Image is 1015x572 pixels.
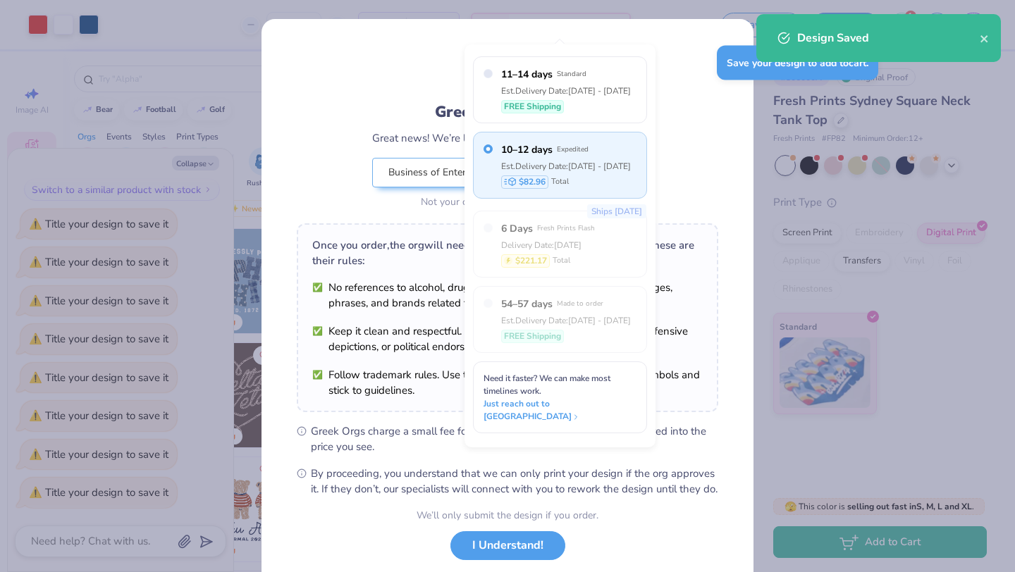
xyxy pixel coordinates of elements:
span: Made to order [557,299,603,309]
span: $221.17 [515,254,547,267]
div: Est. Delivery Date: [DATE] - [DATE] [501,160,631,173]
button: close [980,30,990,46]
span: 11–14 days [501,67,553,82]
button: I Understand! [450,531,565,560]
div: Great news! We’re licensed with over 140 Greek Orgs. [372,128,643,147]
li: Keep it clean and respectful. No violence, profanity, sexual content, offensive depictions, or po... [312,323,703,354]
span: Fresh Prints Flash [537,223,595,233]
div: Once you order, the org will need to review and approve your design. These are their rules: [312,237,703,268]
div: Not your org? Please pick the right one. [372,194,643,209]
span: FREE Shipping [504,100,561,113]
span: 10–12 days [501,142,553,157]
span: Total [551,176,569,188]
span: Total [553,255,570,267]
span: Standard [557,69,586,79]
div: Est. Delivery Date: [DATE] - [DATE] [501,314,631,327]
span: Need it faster? We can make most timelines work. [484,373,610,397]
span: $82.96 [519,175,546,188]
span: Expedited [557,144,589,154]
div: Save your design to add to cart . [717,46,878,80]
span: 54–57 days [501,297,553,311]
li: Follow trademark rules. Use trademarks as they are, add required symbols and stick to guidelines. [312,367,703,398]
span: FREE Shipping [504,330,561,342]
div: We’ll only submit the design if you order. [417,508,598,523]
span: Just reach out to [GEOGRAPHIC_DATA] [484,397,636,423]
span: 6 Days [501,221,533,236]
div: Design Saved [797,30,980,46]
span: Greek Orgs charge a small fee for using their marks. That’s already factored into the price you see. [311,423,718,454]
div: Est. Delivery Date: [DATE] - [DATE] [501,85,631,97]
span: By proceeding, you understand that we can only print your design if the org approves it. If they ... [311,466,718,497]
li: No references to alcohol, drugs, or smoking. This includes related images, phrases, and brands re... [312,280,703,311]
div: Greek Marks Found [372,101,643,123]
div: Delivery Date: [DATE] [501,239,595,251]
